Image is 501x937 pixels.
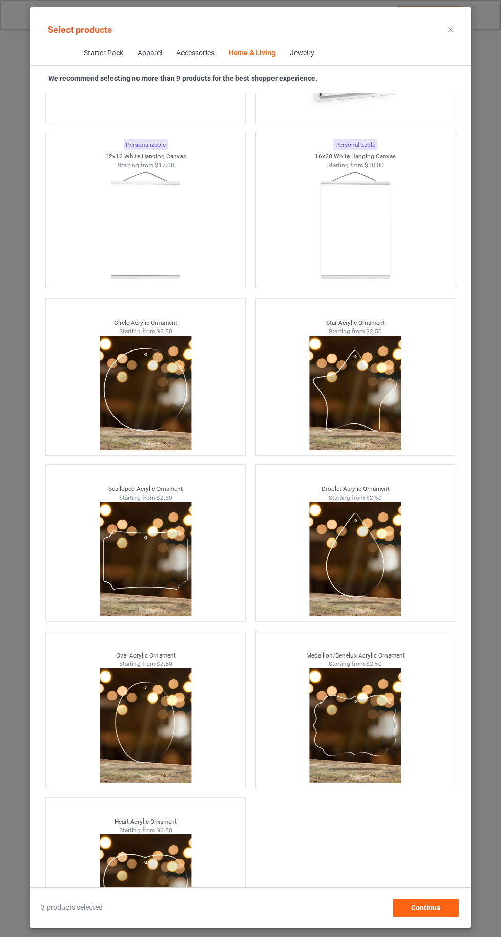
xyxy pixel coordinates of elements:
[256,319,456,327] div: Star Acrylic Ornament
[137,48,162,58] div: Apparel
[256,161,456,170] div: Starting from
[156,660,172,667] span: $2.50
[256,485,456,494] div: Droplet Acrylic Ornament
[100,169,191,284] img: regular.jpg
[309,502,401,616] img: drop-thumbnail.png
[289,48,314,58] div: Jewelry
[48,74,317,82] strong: We recommend selecting no more than 9 products for the best shopper experience.
[46,161,246,170] div: Starting from
[100,502,191,616] img: scalloped-thumbnail.png
[124,139,168,150] div: Personalizable
[46,817,246,826] div: Heart Acrylic Ornament
[156,327,172,335] span: $2.50
[366,660,382,667] span: $2.50
[48,24,112,35] span: Select products
[46,319,246,327] div: Circle Acrylic Ornament
[46,660,246,668] div: Starting from
[76,41,130,65] span: Starter Pack
[256,494,456,502] div: Starting from
[228,48,275,58] div: Home & Living
[333,139,377,150] div: Personalizable
[156,494,172,501] span: $2.50
[46,651,246,660] div: Oval Acrylic Ornament
[46,485,246,494] div: Scalloped Acrylic Ornament
[46,826,246,835] div: Starting from
[309,169,401,284] img: regular.jpg
[256,327,456,336] div: Starting from
[309,336,401,450] img: star-thumbnail.png
[46,494,246,502] div: Starting from
[309,668,401,783] img: medallion-thumbnail.png
[411,904,441,912] span: Continue
[41,903,103,913] span: 3 products selected
[256,152,456,161] div: 16x20 White Hanging Canvas
[154,161,174,169] span: $17.00
[365,161,384,169] span: $18.00
[100,668,191,783] img: oval-thumbnail.png
[256,660,456,668] div: Starting from
[256,651,456,660] div: Medallion/Benelux Acrylic Ornament
[46,327,246,336] div: Starting from
[366,327,382,335] span: $2.50
[393,899,459,917] div: Continue
[100,336,191,450] img: circle-thumbnail.png
[46,152,246,161] div: 12x16 White Hanging Canvas
[176,48,214,58] div: Accessories
[366,494,382,501] span: $2.50
[156,827,172,834] span: $2.50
